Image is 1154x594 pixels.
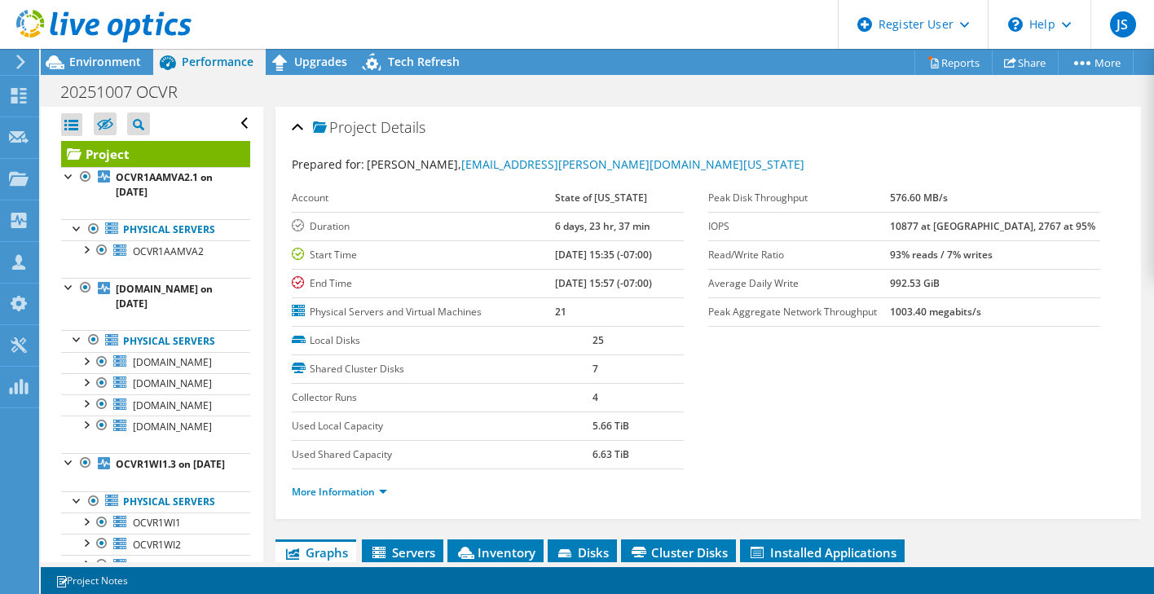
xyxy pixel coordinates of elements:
[592,419,629,433] b: 5.66 TiB
[292,332,592,349] label: Local Disks
[292,304,555,320] label: Physical Servers and Virtual Machines
[629,544,728,561] span: Cluster Disks
[61,352,250,373] a: [DOMAIN_NAME]
[69,54,141,69] span: Environment
[555,191,647,205] b: State of [US_STATE]
[890,276,940,290] b: 992.53 GiB
[708,304,890,320] label: Peak Aggregate Network Throughput
[61,240,250,262] a: OCVR1AAMVA2
[592,390,598,404] b: 4
[133,244,204,258] span: OCVR1AAMVA2
[292,389,592,406] label: Collector Runs
[61,219,250,240] a: Physical Servers
[890,219,1095,233] b: 10877 at [GEOGRAPHIC_DATA], 2767 at 95%
[556,544,609,561] span: Disks
[708,218,890,235] label: IOPS
[292,361,592,377] label: Shared Cluster Disks
[133,398,212,412] span: [DOMAIN_NAME]
[313,120,377,136] span: Project
[592,333,604,347] b: 25
[61,491,250,513] a: Physical Servers
[61,394,250,416] a: [DOMAIN_NAME]
[1008,17,1023,32] svg: \n
[388,54,460,69] span: Tech Refresh
[708,190,890,206] label: Peak Disk Throughput
[367,156,804,172] span: [PERSON_NAME],
[748,544,896,561] span: Installed Applications
[555,248,652,262] b: [DATE] 15:35 (-07:00)
[890,248,993,262] b: 93% reads / 7% writes
[890,305,981,319] b: 1003.40 megabits/s
[61,141,250,167] a: Project
[61,453,250,474] a: OCVR1WI1.3 on [DATE]
[61,513,250,534] a: OCVR1WI1
[370,544,435,561] span: Servers
[1110,11,1136,37] span: JS
[61,534,250,555] a: OCVR1WI2
[292,485,387,499] a: More Information
[294,54,347,69] span: Upgrades
[456,544,535,561] span: Inventory
[708,275,890,292] label: Average Daily Write
[284,544,348,561] span: Graphs
[133,516,181,530] span: OCVR1WI1
[292,447,592,463] label: Used Shared Capacity
[292,418,592,434] label: Used Local Capacity
[1058,50,1134,75] a: More
[61,416,250,437] a: [DOMAIN_NAME]
[61,167,250,203] a: OCVR1AAMVA2.1 on [DATE]
[292,190,555,206] label: Account
[116,457,225,471] b: OCVR1WI1.3 on [DATE]
[708,247,890,263] label: Read/Write Ratio
[44,570,139,591] a: Project Notes
[133,355,212,369] span: [DOMAIN_NAME]
[133,376,212,390] span: [DOMAIN_NAME]
[61,330,250,351] a: Physical Servers
[116,282,213,310] b: [DOMAIN_NAME] on [DATE]
[53,83,203,101] h1: 20251007 OCVR
[292,247,555,263] label: Start Time
[292,218,555,235] label: Duration
[890,191,948,205] b: 576.60 MB/s
[555,305,566,319] b: 21
[555,219,650,233] b: 6 days, 23 hr, 37 min
[992,50,1059,75] a: Share
[592,447,629,461] b: 6.63 TiB
[292,156,364,172] label: Prepared for:
[381,117,425,137] span: Details
[61,373,250,394] a: [DOMAIN_NAME]
[182,54,253,69] span: Performance
[116,170,213,199] b: OCVR1AAMVA2.1 on [DATE]
[914,50,993,75] a: Reports
[555,276,652,290] b: [DATE] 15:57 (-07:00)
[133,538,181,552] span: OCVR1WI2
[461,156,804,172] a: [EMAIL_ADDRESS][PERSON_NAME][DOMAIN_NAME][US_STATE]
[592,362,598,376] b: 7
[292,275,555,292] label: End Time
[133,420,212,433] span: [DOMAIN_NAME]
[133,559,182,573] span: OCVR1BS1
[61,278,250,314] a: [DOMAIN_NAME] on [DATE]
[61,555,250,576] a: OCVR1BS1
